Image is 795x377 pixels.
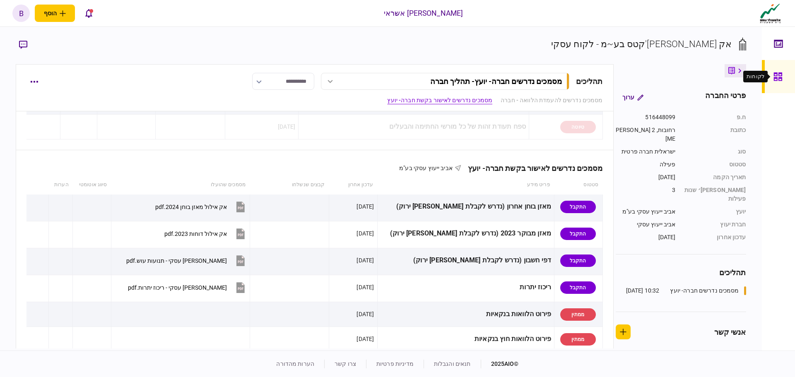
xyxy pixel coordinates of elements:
div: [DATE] [616,173,676,182]
th: מסמכים שהועלו [111,175,250,195]
a: הערות מהדורה [276,360,314,367]
button: אק אילול דוחות 2023.pdf [164,224,247,243]
div: מסמכים נדרשים חברה- יועץ - תהליך חברה [430,77,562,86]
div: 516448099 [616,113,676,122]
a: תנאים והגבלות [434,360,471,367]
div: [PERSON_NAME] אשראי [384,8,463,19]
button: פתח רשימת התראות [80,5,97,22]
div: ח.פ [684,113,746,122]
div: ממתין [560,333,596,346]
th: הערות [49,175,73,195]
div: אביב ייעוץ עסקי [616,220,676,229]
div: תהליכים [616,267,746,278]
div: ישראלית חברה פרטית [616,147,676,156]
div: מזרחי עסקי - ריכוז יתרות.pdf [128,284,227,291]
a: מסמכים נדרשים חברה- יועץ10:32 [DATE] [626,286,746,295]
div: פרטי החברה [705,90,746,105]
button: פתח תפריט להוספת לקוח [35,5,75,22]
div: לקוחות [747,72,764,81]
div: אנשי קשר [714,327,746,338]
button: מזרחי עסקי - תנועות עוש.pdf [126,251,247,270]
div: סטטוס [684,160,746,169]
th: סטטוס [554,175,602,195]
div: תהליכים [576,76,603,87]
button: ערוך [616,90,650,105]
div: [DATE] [357,310,374,318]
th: עדכון אחרון [329,175,377,195]
a: מסמכים נדרשים להעמדת הלוואה - חברה [501,96,602,105]
div: התקבל [560,201,596,213]
a: מסמכים נדרשים לאישור בקשת חברה- יועץ [387,96,492,105]
div: חברת יעוץ [684,220,746,229]
th: פריט מידע [377,175,554,195]
div: אק [PERSON_NAME]'קטס בע~מ - לקוח עסקי [551,37,732,51]
div: מאזן בוחן אחרון (נדרש לקבלת [PERSON_NAME] ירוק) [381,197,552,216]
div: [DATE] [278,122,295,131]
div: ממתין [560,308,596,321]
button: מזרחי עסקי - ריכוז יתרות.pdf [128,278,247,297]
th: קבצים שנשלחו [250,175,329,195]
span: אביב ייעוץ עסקי בע"מ [399,165,453,171]
div: טיוטה [560,121,596,133]
div: רחובות, 2 [PERSON_NAME] [616,126,676,143]
div: פירוט הלוואות חוץ בנקאיות [381,330,552,348]
div: תאריך הקמה [684,173,746,182]
div: אק אילול מאזן בוחן 2024.pdf [155,204,227,210]
a: צרו קשר [335,360,356,367]
div: התקבל [560,281,596,294]
div: [DATE] [357,283,374,291]
div: התקבל [560,228,596,240]
button: מסמכים נדרשים חברה- יועץ- תהליך חברה [321,73,569,90]
button: אק אילול מאזן בוחן 2024.pdf [155,197,247,216]
div: מסמכים נדרשים לאישור בקשת חברה- יועץ [461,164,603,173]
div: פעילה [616,160,676,169]
div: 3 [616,186,676,203]
th: סיווג אוטומטי [73,175,111,195]
div: 10:32 [DATE] [626,286,660,295]
div: עדכון אחרון [684,233,746,242]
div: [DATE] [357,202,374,211]
button: b [12,5,30,22]
div: פירוט הלוואות בנקאיות [381,305,552,324]
div: התקבל [560,255,596,267]
div: [DATE] [616,233,676,242]
div: [DATE] [357,229,374,238]
div: [DATE] [357,256,374,264]
div: © 2025 AIO [481,360,519,368]
div: יועץ [684,207,746,216]
a: מדיניות פרטיות [376,360,414,367]
div: דפי חשבון (נדרש לקבלת [PERSON_NAME] ירוק) [381,251,552,270]
div: ריכוז יתרות [381,278,552,297]
div: ספח תעודת זהות של כל מורשי החתימה והבעלים [301,118,526,136]
div: [PERSON_NAME]׳ שנות פעילות [684,186,746,203]
div: אביב ייעוץ עסקי בע"מ [616,207,676,216]
div: מאזן מבוקר 2023 (נדרש לקבלת [PERSON_NAME] ירוק) [381,224,552,243]
div: סוג [684,147,746,156]
div: אק אילול דוחות 2023.pdf [164,231,227,237]
div: [DATE] [357,335,374,343]
div: כתובת [684,126,746,143]
div: מזרחי עסקי - תנועות עוש.pdf [126,257,227,264]
div: מסמכים נדרשים חברה- יועץ [670,286,739,295]
img: client company logo [758,3,783,24]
